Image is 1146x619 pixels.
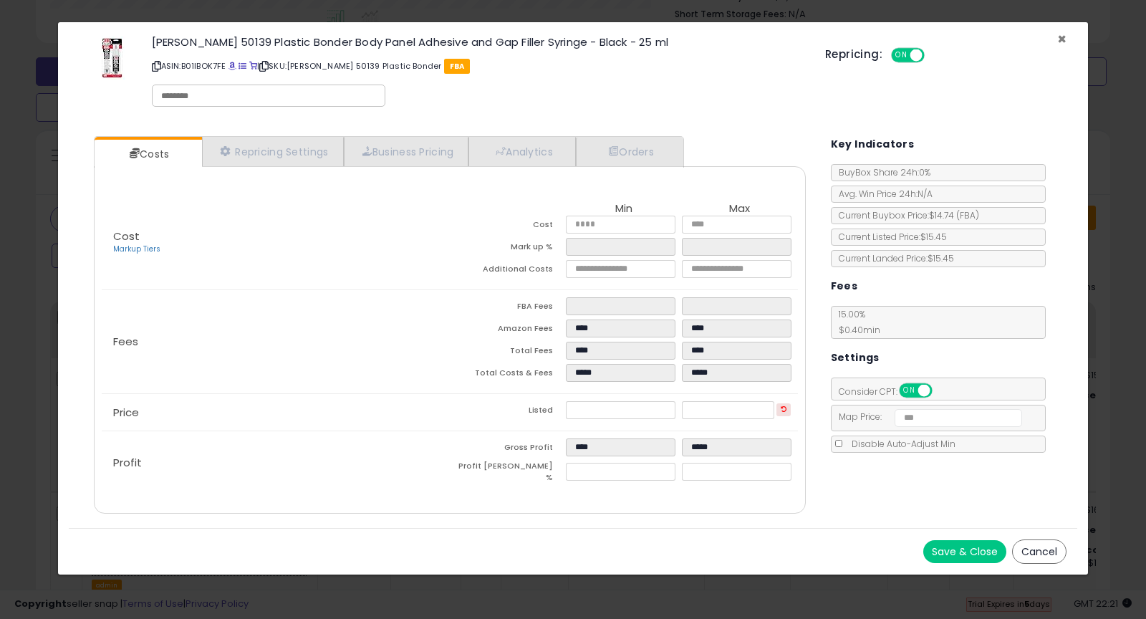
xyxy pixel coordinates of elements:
[900,385,918,397] span: ON
[228,60,236,72] a: BuyBox page
[1057,29,1066,49] span: ×
[832,209,979,221] span: Current Buybox Price:
[152,37,804,47] h3: [PERSON_NAME] 50139 Plastic Bonder Body Panel Adhesive and Gap Filler Syringe - Black - 25 ml
[832,231,947,243] span: Current Listed Price: $15.45
[202,137,344,166] a: Repricing Settings
[892,49,910,62] span: ON
[344,137,469,166] a: Business Pricing
[450,297,566,320] td: FBA Fees
[832,385,951,398] span: Consider CPT:
[832,188,933,200] span: Avg. Win Price 24h: N/A
[468,137,576,166] a: Analytics
[832,252,954,264] span: Current Landed Price: $15.45
[930,385,953,397] span: OFF
[450,238,566,260] td: Mark up %
[90,37,133,80] img: 41xSKHmJgXL._SL60_.jpg
[923,49,945,62] span: OFF
[113,244,160,254] a: Markup Tiers
[832,166,930,178] span: BuyBox Share 24h: 0%
[831,135,915,153] h5: Key Indicators
[239,60,246,72] a: All offer listings
[682,203,798,216] th: Max
[102,336,450,347] p: Fees
[923,540,1006,563] button: Save & Close
[102,407,450,418] p: Price
[832,411,1023,423] span: Map Price:
[450,342,566,364] td: Total Fees
[566,203,682,216] th: Min
[576,137,682,166] a: Orders
[450,260,566,282] td: Additional Costs
[444,59,471,74] span: FBA
[95,140,201,168] a: Costs
[450,320,566,342] td: Amazon Fees
[1012,539,1066,564] button: Cancel
[102,457,450,469] p: Profit
[956,209,979,221] span: ( FBA )
[929,209,979,221] span: $14.74
[832,324,880,336] span: $0.40 min
[102,231,450,255] p: Cost
[450,364,566,386] td: Total Costs & Fees
[152,54,804,77] p: ASIN: B01IBOK7FE | SKU: [PERSON_NAME] 50139 Plastic Bonder
[450,461,566,487] td: Profit [PERSON_NAME] %
[831,349,880,367] h5: Settings
[450,438,566,461] td: Gross Profit
[831,277,858,295] h5: Fees
[450,401,566,423] td: Listed
[825,49,882,60] h5: Repricing:
[844,438,955,450] span: Disable Auto-Adjust Min
[832,308,880,336] span: 15.00 %
[450,216,566,238] td: Cost
[249,60,257,72] a: Your listing only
